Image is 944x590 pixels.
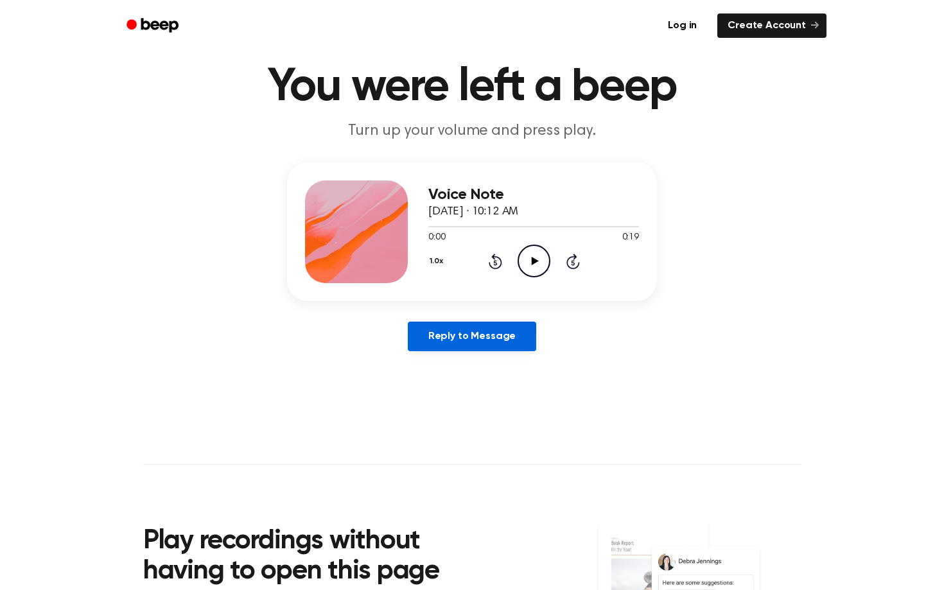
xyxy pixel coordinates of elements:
a: Beep [118,13,190,39]
button: 1.0x [428,250,448,272]
h3: Voice Note [428,186,639,204]
span: [DATE] · 10:12 AM [428,206,518,218]
h1: You were left a beep [143,64,801,110]
h2: Play recordings without having to open this page [143,526,489,587]
p: Turn up your volume and press play. [225,121,719,142]
a: Create Account [717,13,826,38]
span: 0:19 [622,231,639,245]
span: 0:00 [428,231,445,245]
a: Log in [655,11,710,40]
a: Reply to Message [408,322,536,351]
